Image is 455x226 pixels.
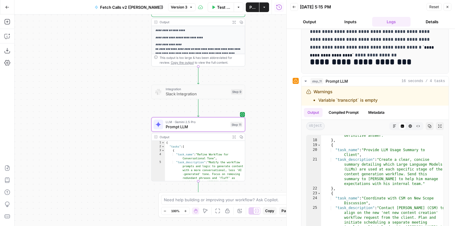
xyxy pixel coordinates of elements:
[152,161,165,184] div: 5
[249,4,255,10] span: Publish
[160,135,229,139] div: Output
[152,153,165,161] div: 4
[372,17,411,27] button: Logs
[197,181,199,199] g: Edge from step_11 to end
[301,76,449,86] button: 16 seconds / 4 tasks
[318,97,378,103] li: Variable `transcript` is empty
[151,199,245,214] div: EndOutput
[306,122,325,130] span: object
[208,2,234,12] button: Test Workflow
[155,89,161,95] img: Slack-mark-RGB.png
[307,186,321,191] div: 22
[230,122,242,127] div: Step 11
[171,5,187,10] span: Version 3
[166,9,227,15] span: Prompt LLM
[281,208,291,214] span: Paste
[168,3,196,11] button: Version 3
[166,124,228,130] span: Prompt LLM
[161,149,165,153] span: Toggle code folding, rows 3 through 6
[160,55,242,65] div: This output is too large & has been abbreviated for review. to view the full content.
[166,87,229,91] span: Integration
[217,4,230,10] span: Test Workflow
[100,4,163,10] span: Fetch Calls v2 ([PERSON_NAME])
[401,78,445,84] span: 16 seconds / 4 tasks
[331,17,369,27] button: Inputs
[314,89,378,103] div: Warnings
[317,191,321,196] span: Toggle code folding, rows 23 through 26
[171,208,180,213] span: 100%
[365,108,388,117] button: Metadata
[91,2,167,12] button: Fetch Calls v2 ([PERSON_NAME])
[307,143,321,148] div: 19
[307,196,321,205] div: 24
[231,89,242,94] div: Step 9
[307,157,321,186] div: 21
[160,20,229,24] div: Output
[151,117,245,181] div: LLM · Gemini 2.5 ProPrompt LLMStep 11Output{ "tasks":[ { "task_name":"Refine Workflow for Convers...
[166,91,229,97] span: Slack Integration
[304,108,323,117] button: Output
[197,66,199,84] g: Edge from step_10 to step_9
[325,108,362,117] button: Compiled Prompt
[152,145,165,149] div: 2
[307,138,321,143] div: 18
[307,191,321,196] div: 23
[307,148,321,157] div: 20
[265,208,274,214] span: Copy
[152,141,165,145] div: 1
[246,2,259,12] button: Publish
[326,78,348,84] span: Prompt LLM
[161,141,165,145] span: Toggle code folding, rows 1 through 28
[279,207,294,215] button: Paste
[427,3,442,11] button: Reset
[152,149,165,153] div: 3
[151,84,245,99] div: IntegrationSlack IntegrationStep 9
[290,17,329,27] button: Output
[413,17,451,27] button: Details
[429,4,439,10] span: Reset
[161,145,165,149] span: Toggle code folding, rows 2 through 27
[166,119,228,124] span: LLM · Gemini 2.5 Pro
[263,207,277,215] button: Copy
[171,61,194,64] span: Copy the output
[317,143,321,148] span: Toggle code folding, rows 19 through 22
[310,78,323,84] span: step_11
